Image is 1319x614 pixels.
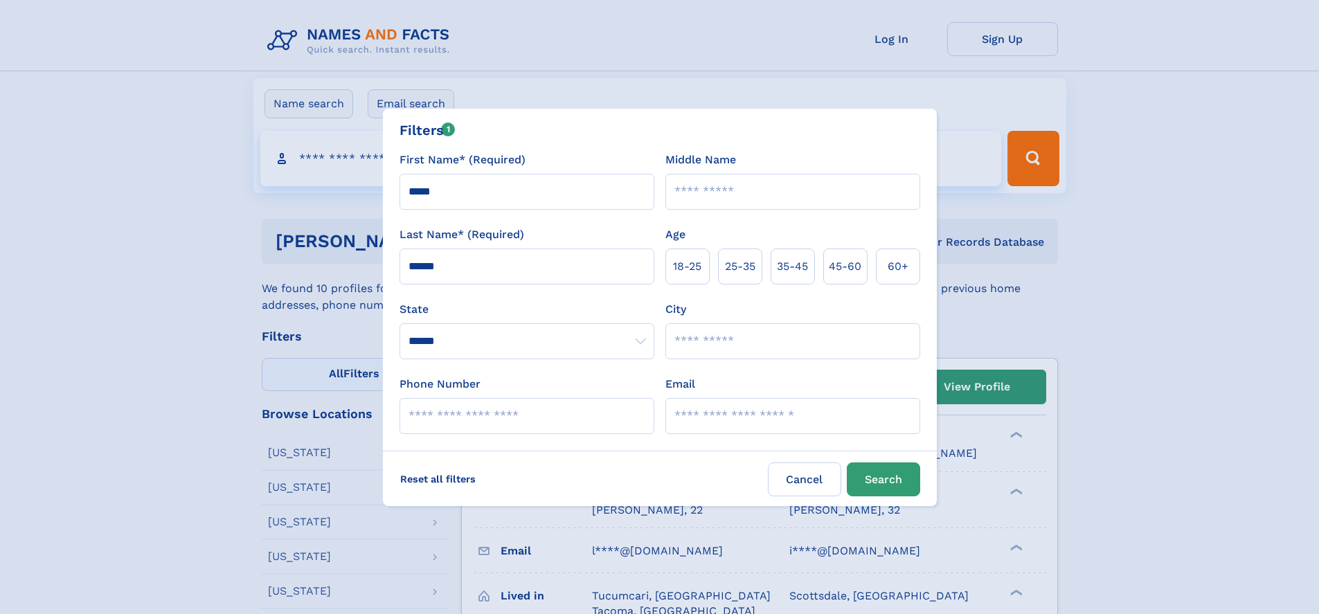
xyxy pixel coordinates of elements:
label: Reset all filters [391,462,485,496]
label: Middle Name [665,152,736,168]
span: 35‑45 [777,258,808,275]
div: Filters [400,120,456,141]
button: Search [847,462,920,496]
label: State [400,301,654,318]
label: Age [665,226,685,243]
label: Last Name* (Required) [400,226,524,243]
label: City [665,301,686,318]
span: 18‑25 [673,258,701,275]
label: First Name* (Required) [400,152,526,168]
span: 45‑60 [829,258,861,275]
label: Cancel [768,462,841,496]
span: 60+ [888,258,908,275]
label: Phone Number [400,376,481,392]
span: 25‑35 [725,258,755,275]
label: Email [665,376,695,392]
